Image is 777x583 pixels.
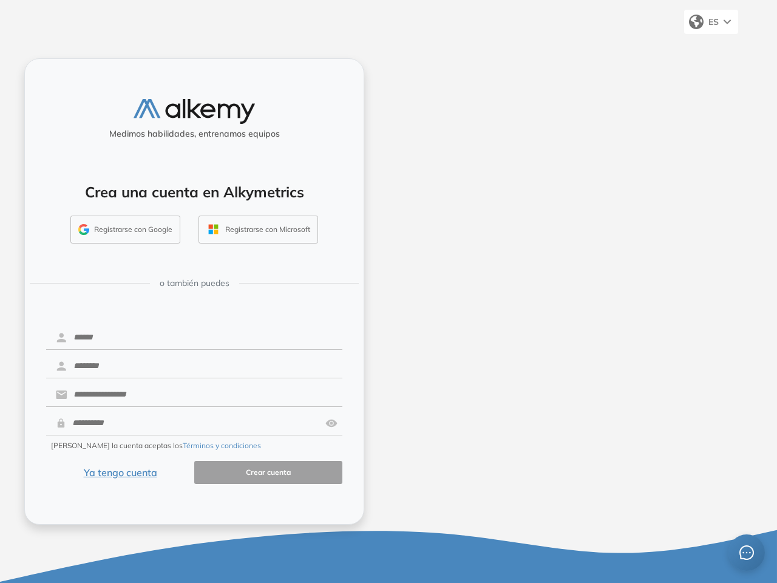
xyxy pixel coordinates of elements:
button: Registrarse con Google [70,216,180,244]
img: world [689,15,704,29]
h4: Crea una cuenta en Alkymetrics [41,183,348,201]
img: logo-alkemy [134,99,255,124]
button: Ya tengo cuenta [46,461,194,485]
img: asd [325,412,338,435]
h5: Medimos habilidades, entrenamos equipos [30,129,359,139]
img: arrow [724,19,731,24]
img: OUTLOOK_ICON [206,222,220,236]
img: GMAIL_ICON [78,224,89,235]
span: [PERSON_NAME] la cuenta aceptas los [51,440,261,451]
button: Registrarse con Microsoft [198,216,318,244]
span: ES [708,16,719,27]
button: Términos y condiciones [183,440,261,451]
span: message [739,545,754,560]
button: Crear cuenta [194,461,342,485]
span: o también puedes [160,277,229,290]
